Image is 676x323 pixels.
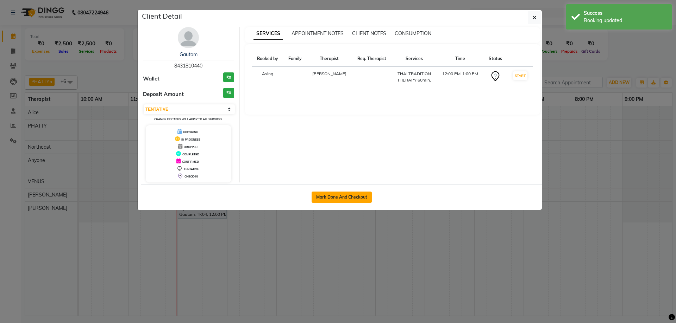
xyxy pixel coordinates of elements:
span: Wallet [143,75,159,83]
th: Therapist [307,51,352,66]
th: Time [437,51,484,66]
th: Req. Therapist [352,51,392,66]
span: CHECK-IN [184,175,198,178]
span: Deposit Amount [143,90,184,98]
div: Success [584,9,666,17]
div: Booking updated [584,17,666,24]
th: Family [283,51,307,66]
th: Booked by [252,51,283,66]
th: Status [484,51,507,66]
h3: ₹0 [223,88,234,98]
h3: ₹0 [223,72,234,83]
td: - [283,66,307,88]
div: THAI TRADITION THERAPY 60min. [396,71,433,83]
th: Services [392,51,437,66]
span: TENTATIVE [184,167,199,171]
span: [PERSON_NAME] [312,71,346,76]
span: CLIENT NOTES [352,30,386,37]
span: CONSUMPTION [395,30,431,37]
span: SERVICES [254,27,283,40]
span: APPOINTMENT NOTES [292,30,344,37]
td: 12:00 PM-1:00 PM [437,66,484,88]
span: 8431810440 [174,63,202,69]
span: IN PROGRESS [181,138,200,141]
span: CONFIRMED [182,160,199,163]
td: - [352,66,392,88]
td: Asing [252,66,283,88]
button: Mark Done And Checkout [312,192,372,203]
span: DROPPED [184,145,198,149]
span: UPCOMING [183,130,198,134]
a: Gautam [180,51,198,58]
img: avatar [178,27,199,48]
h5: Client Detail [142,11,182,21]
small: Change in status will apply to all services. [154,117,223,121]
button: START [513,71,527,80]
span: COMPLETED [182,153,199,156]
